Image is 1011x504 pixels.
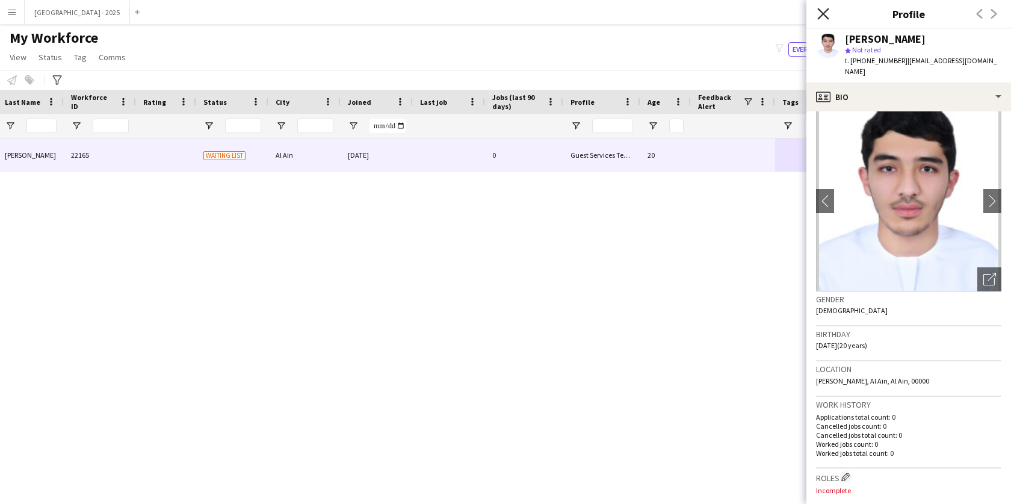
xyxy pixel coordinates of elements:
h3: Location [816,364,1001,375]
span: Last job [420,98,447,107]
input: Workforce ID Filter Input [93,119,129,133]
div: Bio [806,82,1011,111]
span: Last Name [5,98,40,107]
button: Open Filter Menu [782,120,793,131]
span: Feedback Alert [698,93,743,111]
h3: Profile [806,6,1011,22]
input: Profile Filter Input [592,119,633,133]
span: Comms [99,52,126,63]
span: Jobs (last 90 days) [492,93,542,111]
button: [GEOGRAPHIC_DATA] - 2025 [25,1,130,24]
a: View [5,49,31,65]
span: Tag [74,52,87,63]
div: [DATE] [341,138,413,172]
input: Tags Filter Input [804,119,840,133]
span: t. [PHONE_NUMBER] [845,56,907,65]
div: 0 [485,138,563,172]
h3: Birthday [816,329,1001,340]
a: Status [34,49,67,65]
span: Profile [570,98,595,107]
span: City [276,98,289,107]
button: Open Filter Menu [348,120,359,131]
a: Tag [69,49,91,65]
span: Rating [143,98,166,107]
input: City Filter Input [297,119,333,133]
div: Guest Services Team [563,138,640,172]
span: Status [203,98,227,107]
app-action-btn: Advanced filters [50,73,64,87]
div: Al Ain [268,138,341,172]
span: Waiting list [203,151,246,160]
input: Status Filter Input [225,119,261,133]
p: Cancelled jobs total count: 0 [816,431,1001,440]
span: Not rated [852,45,881,54]
button: Open Filter Menu [5,120,16,131]
span: View [10,52,26,63]
span: [DATE] (20 years) [816,341,867,350]
span: [PERSON_NAME], Al Ain, Al Ain, 00000 [816,376,929,385]
button: Open Filter Menu [570,120,581,131]
button: Open Filter Menu [276,120,286,131]
p: Applications total count: 0 [816,412,1001,422]
div: [PERSON_NAME] [845,34,926,45]
p: Cancelled jobs count: 0 [816,422,1001,431]
h3: Roles [816,471,1001,484]
div: 20 [640,138,691,172]
div: 22165 [64,138,136,172]
span: [DEMOGRAPHIC_DATA] [816,306,888,315]
h3: Work history [816,399,1001,410]
h3: Gender [816,294,1001,305]
input: Joined Filter Input [369,119,406,133]
img: Crew avatar or photo [816,111,1001,291]
span: | [EMAIL_ADDRESS][DOMAIN_NAME] [845,56,997,76]
button: Open Filter Menu [71,120,82,131]
div: Open photos pop-in [977,267,1001,291]
span: Age [648,98,660,107]
span: Tags [782,98,799,107]
button: Everyone12,566 [788,42,852,57]
input: Age Filter Input [669,119,684,133]
span: Workforce ID [71,93,114,111]
input: Last Name Filter Input [26,119,57,133]
button: Open Filter Menu [648,120,658,131]
p: Worked jobs count: 0 [816,440,1001,449]
button: Open Filter Menu [203,120,214,131]
span: Status [39,52,62,63]
span: My Workforce [10,29,98,47]
a: Comms [94,49,131,65]
span: Joined [348,98,371,107]
p: Incomplete [816,486,1001,495]
p: Worked jobs total count: 0 [816,449,1001,458]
